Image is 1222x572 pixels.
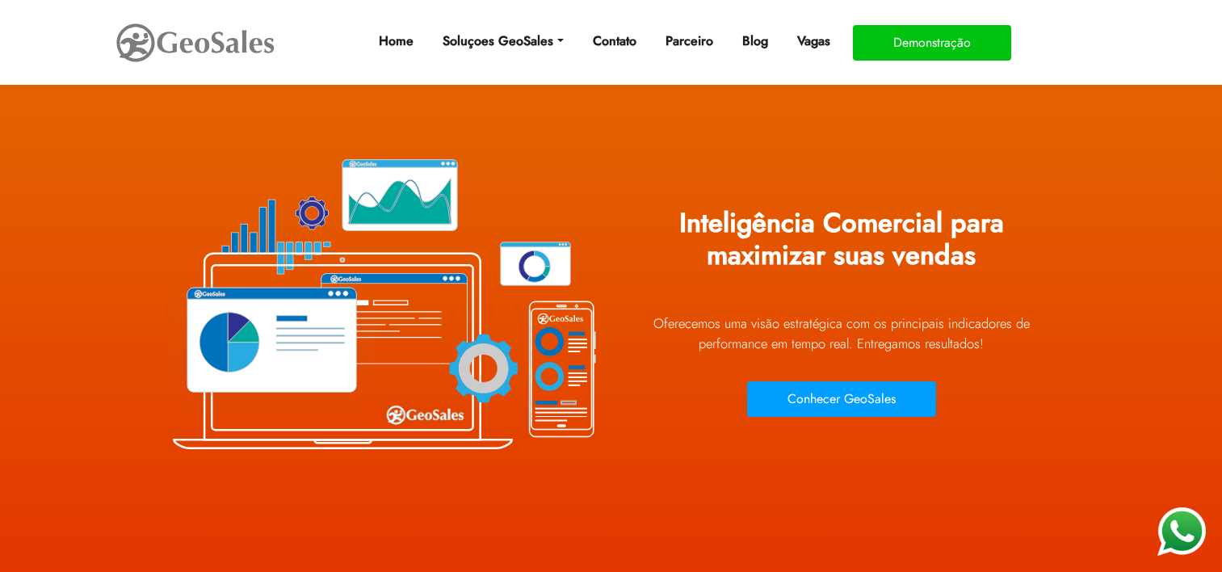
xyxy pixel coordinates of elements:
a: Parceiro [659,25,720,57]
img: WhatsApp [1157,507,1206,556]
a: Soluçoes GeoSales [436,25,569,57]
button: Conhecer GeoSales [747,381,936,417]
p: Oferecemos uma visão estratégica com os principais indicadores de performance em tempo real. Ent... [624,313,1060,354]
img: Plataforma GeoSales [163,121,599,485]
a: Home [372,25,420,57]
a: Blog [736,25,775,57]
h1: Inteligência Comercial para maximizar suas vendas [624,196,1060,296]
a: Contato [586,25,643,57]
img: GeoSales [115,20,276,65]
a: Vagas [791,25,837,57]
button: Demonstração [853,25,1011,61]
